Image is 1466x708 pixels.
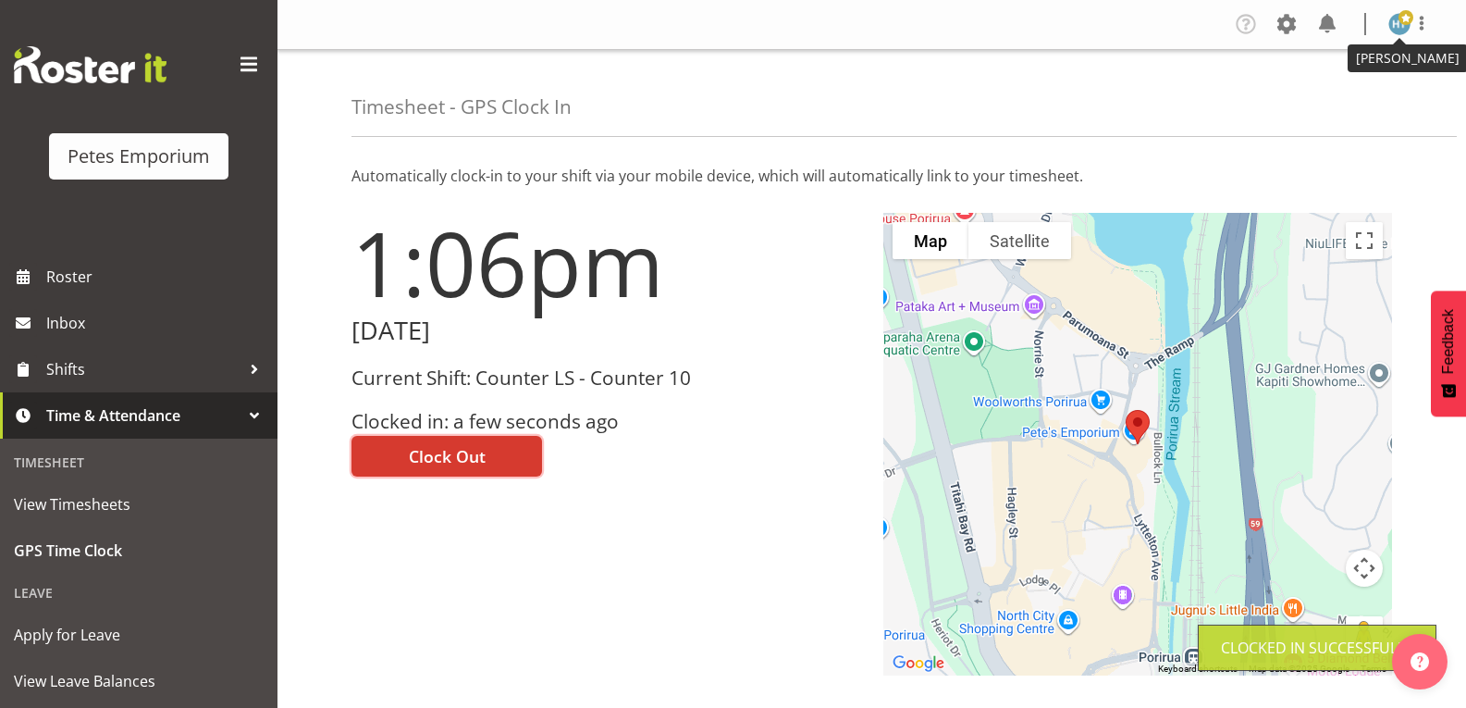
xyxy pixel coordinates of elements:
[351,367,861,389] h3: Current Shift: Counter LS - Counter 10
[1346,616,1383,653] button: Drag Pegman onto the map to open Street View
[968,222,1071,259] button: Show satellite imagery
[888,652,949,676] a: Open this area in Google Maps (opens a new window)
[351,317,861,345] h2: [DATE]
[46,309,268,337] span: Inbox
[46,263,268,291] span: Roster
[1388,13,1411,35] img: helena-tomlin701.jpg
[351,96,572,118] h4: Timesheet - GPS Clock In
[46,402,240,429] span: Time & Attendance
[1221,637,1413,659] div: Clocked in Successfully
[351,436,542,477] button: Clock Out
[5,443,273,481] div: Timesheet
[1346,550,1383,587] button: Map camera controls
[351,165,1392,187] p: Automatically clock-in to your shift via your mobile device, which will automatically link to you...
[5,658,273,704] a: View Leave Balances
[1158,663,1238,676] button: Keyboard shortcuts
[351,411,861,432] h3: Clocked in: a few seconds ago
[5,612,273,658] a: Apply for Leave
[1346,222,1383,259] button: Toggle fullscreen view
[46,355,240,383] span: Shifts
[893,222,968,259] button: Show street map
[14,621,264,649] span: Apply for Leave
[1431,291,1466,416] button: Feedback - Show survey
[14,46,166,83] img: Rosterit website logo
[14,537,264,565] span: GPS Time Clock
[1440,309,1457,374] span: Feedback
[888,652,949,676] img: Google
[68,143,210,170] div: Petes Emporium
[14,667,264,695] span: View Leave Balances
[409,444,486,468] span: Clock Out
[14,491,264,518] span: View Timesheets
[5,574,273,612] div: Leave
[1411,652,1429,671] img: help-xxl-2.png
[351,213,861,313] h1: 1:06pm
[5,481,273,528] a: View Timesheets
[5,528,273,574] a: GPS Time Clock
